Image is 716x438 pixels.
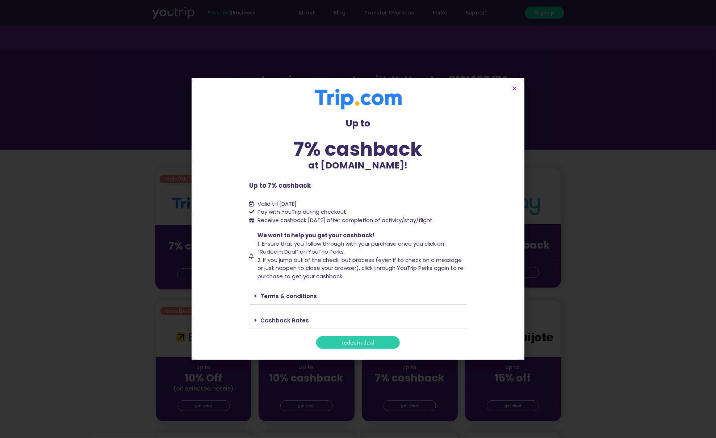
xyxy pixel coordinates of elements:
div: Cashback Rates [250,312,467,329]
div: 7% cashback [250,139,467,159]
span: Receive cashback [DATE] after completion of activity/stay/flight [257,216,432,224]
span: Pay with YouTrip during checkout [256,208,346,216]
span: Valid till [DATE] [257,200,297,208]
a: Terms & conditions [261,292,317,300]
div: Terms & conditions [250,288,467,305]
b: Up to 7% cashback [250,181,311,190]
a: Cashback Rates [261,317,309,324]
p: at [DOMAIN_NAME]! [250,159,467,172]
span: 2. If you jump out of the check-out process (even if to check on a message or just happen to clos... [257,256,466,280]
a: redeem deal [316,336,400,349]
p: Up to [250,117,467,130]
span: redeem deal [342,340,374,345]
a: Close [512,85,517,91]
span: We want to help you get your cashback! [257,231,374,239]
span: 1. Ensure that you follow through with your purchase once you click on “Redeem Deal” on YouTrip P... [257,240,444,256]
